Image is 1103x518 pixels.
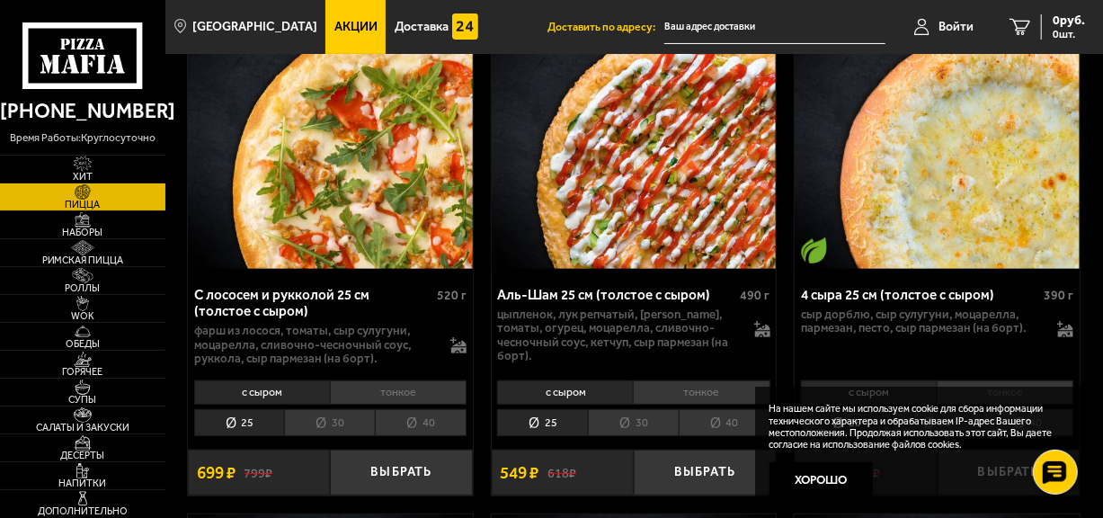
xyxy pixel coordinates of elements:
li: с сыром [801,380,937,405]
span: Войти [938,21,974,33]
div: С лососем и рукколой 25 см (толстое с сыром) [194,287,432,320]
li: тонкое [937,380,1073,405]
span: 490 г [741,288,770,303]
span: 699 ₽ [197,464,236,481]
span: Акции [334,21,378,33]
li: 30 [284,409,375,436]
span: 549 ₽ [501,464,539,481]
p: сыр дорблю, сыр сулугуни, моцарелла, пармезан, песто, сыр пармезан (на борт). [801,308,1045,335]
li: с сыром [194,380,330,405]
span: 520 г [437,288,467,303]
button: Выбрать [330,450,472,496]
li: 40 [679,409,770,436]
li: тонкое [633,380,769,405]
img: Вегетарианское блюдо [801,237,827,263]
li: тонкое [330,380,467,405]
span: [GEOGRAPHIC_DATA] [192,21,317,33]
span: 390 г [1044,288,1073,303]
p: На нашем сайте мы используем cookie для сбора информации технического характера и обрабатываем IP... [769,403,1061,451]
span: 0 руб. [1053,14,1085,27]
input: Ваш адрес доставки [664,11,885,44]
img: 15daf4d41897b9f0e9f617042186c801.svg [452,13,478,40]
div: Аль-Шам 25 см (толстое с сыром) [497,287,735,303]
button: Хорошо [769,462,873,496]
div: 4 сыра 25 см (толстое с сыром) [801,287,1039,303]
li: 25 [497,409,588,436]
p: фарш из лосося, томаты, сыр сулугуни, моцарелла, сливочно-чесночный соус, руккола, сыр пармезан (... [194,324,439,365]
button: Выбрать [634,450,776,496]
li: с сыром [497,380,633,405]
span: Доставить по адресу: [547,22,664,32]
li: 25 [194,409,285,436]
s: 618 ₽ [547,464,576,480]
p: цыпленок, лук репчатый, [PERSON_NAME], томаты, огурец, моцарелла, сливочно-чесночный соус, кетчуп... [497,308,742,362]
s: 799 ₽ [245,464,273,480]
li: 40 [375,409,467,436]
li: 30 [588,409,679,436]
span: 0 шт. [1053,29,1085,40]
span: Доставка [395,21,449,33]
